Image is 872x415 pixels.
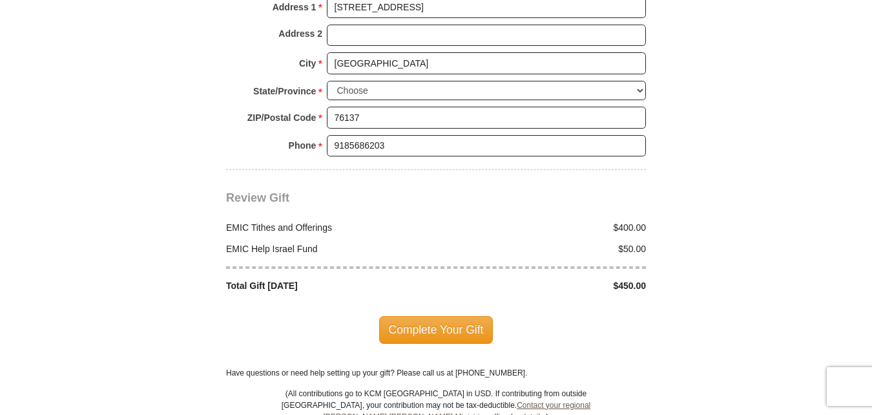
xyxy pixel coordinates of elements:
[226,191,289,204] span: Review Gift
[226,367,646,379] p: Have questions or need help setting up your gift? Please call us at [PHONE_NUMBER].
[379,316,493,343] span: Complete Your Gift
[278,25,322,43] strong: Address 2
[220,221,437,235] div: EMIC Tithes and Offerings
[247,109,317,127] strong: ZIP/Postal Code
[220,242,437,256] div: EMIC Help Israel Fund
[253,82,316,100] strong: State/Province
[436,221,653,235] div: $400.00
[436,242,653,256] div: $50.00
[289,136,317,154] strong: Phone
[436,279,653,293] div: $450.00
[220,279,437,293] div: Total Gift [DATE]
[299,54,316,72] strong: City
